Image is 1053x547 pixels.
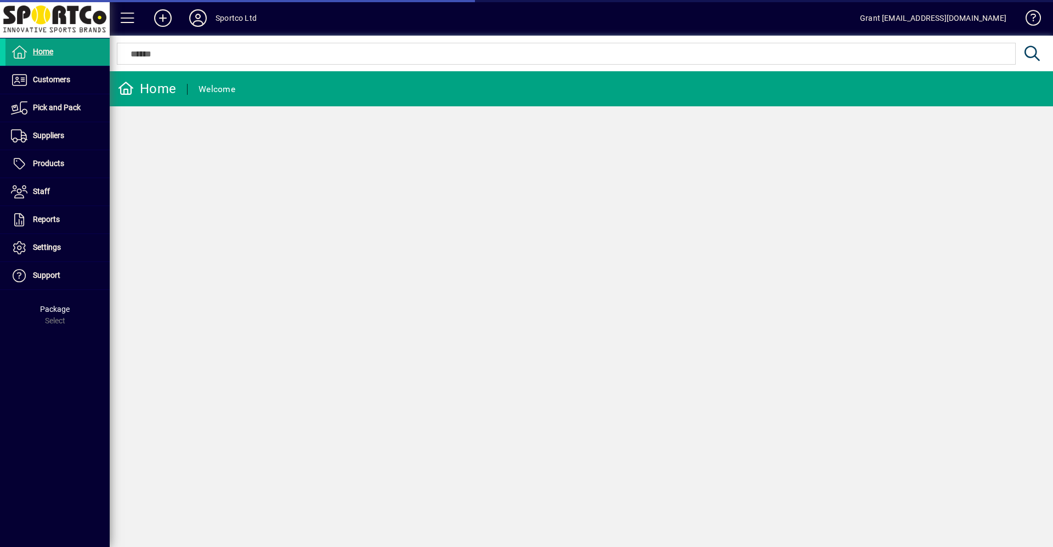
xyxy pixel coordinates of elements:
a: Knowledge Base [1017,2,1039,38]
a: Suppliers [5,122,110,150]
span: Settings [33,243,61,252]
a: Support [5,262,110,289]
a: Staff [5,178,110,206]
div: Sportco Ltd [216,9,257,27]
span: Support [33,271,60,280]
a: Settings [5,234,110,261]
a: Products [5,150,110,178]
span: Staff [33,187,50,196]
span: Customers [33,75,70,84]
div: Home [118,80,176,98]
button: Profile [180,8,216,28]
div: Grant [EMAIL_ADDRESS][DOMAIN_NAME] [860,9,1006,27]
span: Products [33,159,64,168]
span: Pick and Pack [33,103,81,112]
button: Add [145,8,180,28]
a: Customers [5,66,110,94]
span: Package [40,305,70,314]
div: Welcome [199,81,235,98]
a: Pick and Pack [5,94,110,122]
span: Home [33,47,53,56]
span: Suppliers [33,131,64,140]
a: Reports [5,206,110,233]
span: Reports [33,215,60,224]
